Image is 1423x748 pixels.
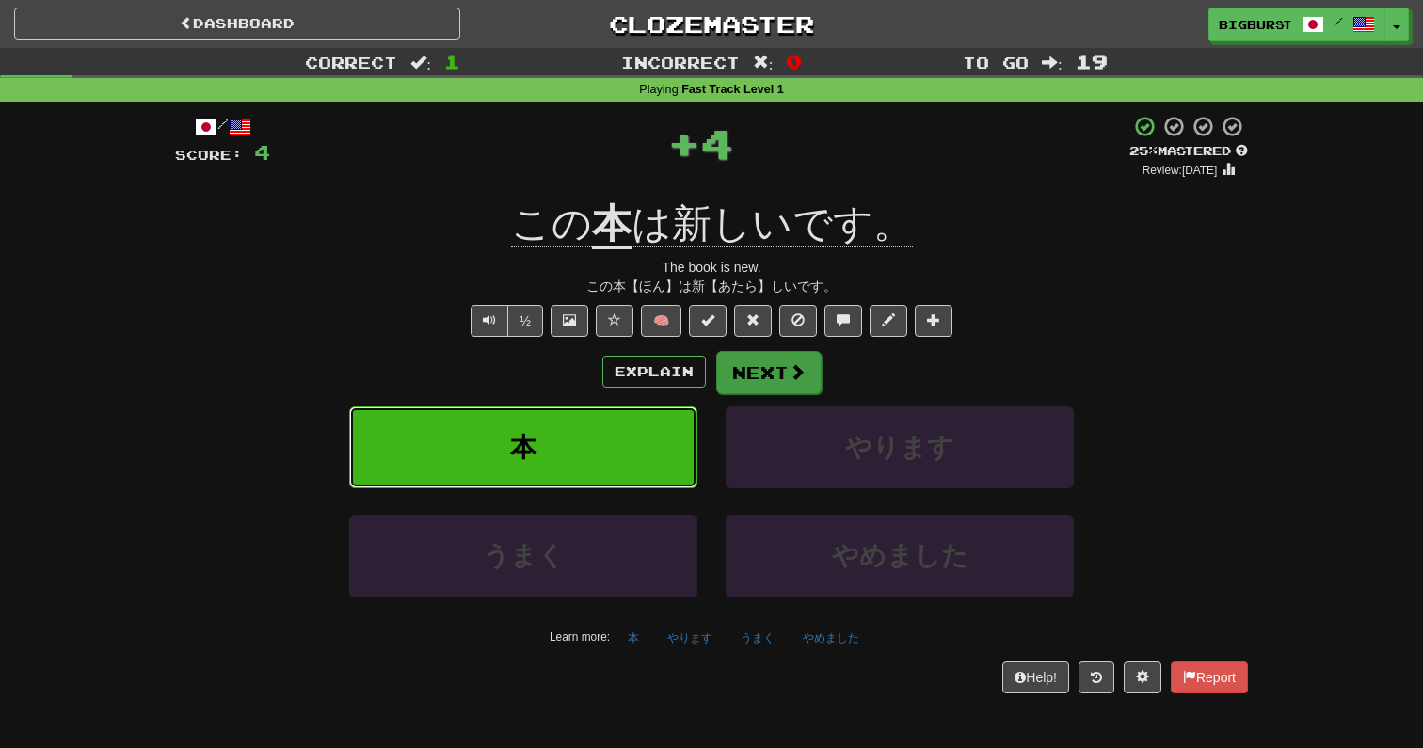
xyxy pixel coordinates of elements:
div: The book is new. [175,258,1248,277]
button: Reset to 0% Mastered (alt+r) [734,305,772,337]
span: Incorrect [621,53,740,72]
small: Learn more: [550,630,610,644]
button: Report [1171,661,1248,693]
div: この本【ほん】は新【あたら】しいです。 [175,277,1248,295]
button: 🧠 [641,305,681,337]
button: うまく [349,515,697,597]
button: やめました [726,515,1074,597]
span: 0 [786,50,802,72]
button: Favorite sentence (alt+f) [596,305,633,337]
span: bigburst [1219,16,1292,33]
span: 19 [1076,50,1108,72]
a: Clozemaster [488,8,935,40]
button: やります [726,406,1074,488]
u: 本 [592,201,632,249]
span: Correct [305,53,397,72]
button: Play sentence audio (ctl+space) [471,305,508,337]
button: Round history (alt+y) [1079,661,1114,693]
button: Edit sentence (alt+d) [870,305,907,337]
span: 4 [254,140,270,164]
button: Discuss sentence (alt+u) [824,305,862,337]
div: Mastered [1129,143,1248,160]
a: Dashboard [14,8,460,40]
button: やめました [792,624,870,652]
button: Ignore sentence (alt+i) [779,305,817,337]
span: 25 % [1129,143,1158,158]
span: / [1334,15,1343,28]
div: Text-to-speech controls [467,305,543,337]
span: : [753,55,774,71]
a: bigburst / [1208,8,1385,41]
span: は新しいです。 [632,201,913,247]
span: Score: [175,147,243,163]
button: Add to collection (alt+a) [915,305,952,337]
span: うまく [483,541,565,570]
span: やめました [832,541,968,570]
span: 4 [700,119,733,167]
span: やります [845,433,954,462]
button: うまく [730,624,785,652]
span: : [1042,55,1063,71]
div: / [175,115,270,138]
strong: Fast Track Level 1 [681,83,784,96]
button: Set this sentence to 100% Mastered (alt+m) [689,305,727,337]
small: Review: [DATE] [1143,164,1218,177]
span: : [410,55,431,71]
button: Show image (alt+x) [551,305,588,337]
button: Next [716,351,822,394]
span: 本 [510,433,536,462]
button: ½ [507,305,543,337]
span: + [667,115,700,171]
button: やります [657,624,723,652]
button: 本 [617,624,649,652]
button: Help! [1002,661,1069,693]
span: 1 [444,50,460,72]
button: 本 [349,406,697,488]
span: To go [963,53,1029,72]
span: この [511,201,592,247]
button: Explain [602,356,706,388]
